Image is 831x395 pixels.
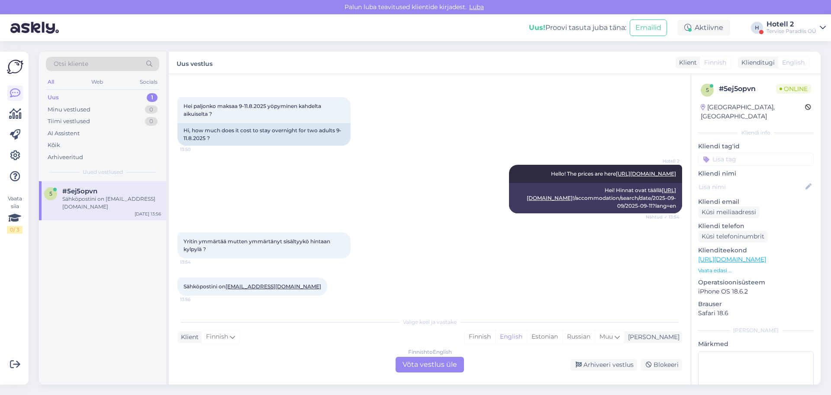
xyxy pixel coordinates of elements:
[698,300,814,309] p: Brauser
[698,246,814,255] p: Klienditeekond
[641,359,682,371] div: Blokeeri
[698,255,766,263] a: [URL][DOMAIN_NAME]
[698,309,814,318] p: Safari 18.6
[625,333,680,342] div: [PERSON_NAME]
[48,141,60,150] div: Kõik
[776,84,811,94] span: Online
[509,183,682,213] div: Hei! Hinnat ovat täällä !/accommodation/search/date/2025-09-09/2025-09-11?lang=en
[46,76,56,88] div: All
[698,231,768,242] div: Küsi telefoninumbrit
[698,278,814,287] p: Operatsioonisüsteem
[698,206,760,218] div: Küsi meiliaadressi
[527,330,562,343] div: Estonian
[698,129,814,137] div: Kliendi info
[630,20,667,36] button: Emailid
[767,28,816,35] div: Tervise Paradiis OÜ
[719,84,776,94] div: # 5ej5opvn
[184,283,321,290] span: Sähköpostini on
[698,142,814,151] p: Kliendi tag'id
[738,58,775,67] div: Klienditugi
[706,87,709,93] span: 5
[83,168,123,176] span: Uued vestlused
[145,117,158,126] div: 0
[701,103,805,121] div: [GEOGRAPHIC_DATA], [GEOGRAPHIC_DATA]
[698,326,814,334] div: [PERSON_NAME]
[48,129,80,138] div: AI Assistent
[495,330,527,343] div: English
[54,59,88,69] span: Otsi kliente
[698,222,814,231] p: Kliendi telefon
[48,117,90,126] div: Tiimi vestlused
[408,348,452,356] div: Finnish to English
[177,318,682,326] div: Valige keel ja vastake
[180,259,213,265] span: 13:54
[767,21,816,28] div: Hotell 2
[62,187,97,195] span: #5ej5opvn
[677,20,730,36] div: Aktiivne
[7,195,23,234] div: Vaata siia
[646,214,680,220] span: Nähtud ✓ 13:54
[180,296,213,303] span: 13:56
[570,359,637,371] div: Arhiveeri vestlus
[49,190,52,197] span: 5
[782,58,805,67] span: English
[135,211,161,217] div: [DATE] 13:56
[551,170,676,177] span: Hello! The prices are here
[698,197,814,206] p: Kliendi email
[464,330,495,343] div: Finnish
[599,333,613,340] span: Muu
[177,123,351,146] div: Hi, how much does it cost to stay overnight for two adults 9-11.8.2025 ?
[90,76,105,88] div: Web
[467,3,486,11] span: Luba
[62,195,161,211] div: Sähköpostini on [EMAIL_ADDRESS][DOMAIN_NAME]
[562,330,595,343] div: Russian
[529,23,545,32] b: Uus!
[616,170,676,177] a: [URL][DOMAIN_NAME]
[48,105,90,114] div: Minu vestlused
[7,226,23,234] div: 0 / 3
[184,103,322,117] span: Hei paljonko maksaa 9-11.8.2025 yöpyminen kahdelta aikuiselta ?
[48,153,83,162] div: Arhiveeritud
[699,182,804,192] input: Lisa nimi
[138,76,159,88] div: Socials
[698,340,814,349] p: Märkmed
[698,153,814,166] input: Lisa tag
[177,333,199,342] div: Klient
[48,93,59,102] div: Uus
[698,267,814,274] p: Vaata edasi ...
[7,59,23,75] img: Askly Logo
[177,57,213,69] label: Uus vestlus
[180,146,213,153] span: 13:50
[767,21,826,35] a: Hotell 2Tervise Paradiis OÜ
[529,23,626,33] div: Proovi tasuta juba täna:
[698,287,814,296] p: iPhone OS 18.6.2
[704,58,726,67] span: Finnish
[751,22,763,34] div: H
[184,238,332,252] span: Yritin ymmärtää mutten ymmärtänyt sisältyykö hintaan kylpylä ?
[225,283,321,290] a: [EMAIL_ADDRESS][DOMAIN_NAME]
[676,58,697,67] div: Klient
[698,169,814,178] p: Kliendi nimi
[206,332,228,342] span: Finnish
[147,93,158,102] div: 1
[396,357,464,372] div: Võta vestlus üle
[647,158,680,164] span: Hotell 2
[145,105,158,114] div: 0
